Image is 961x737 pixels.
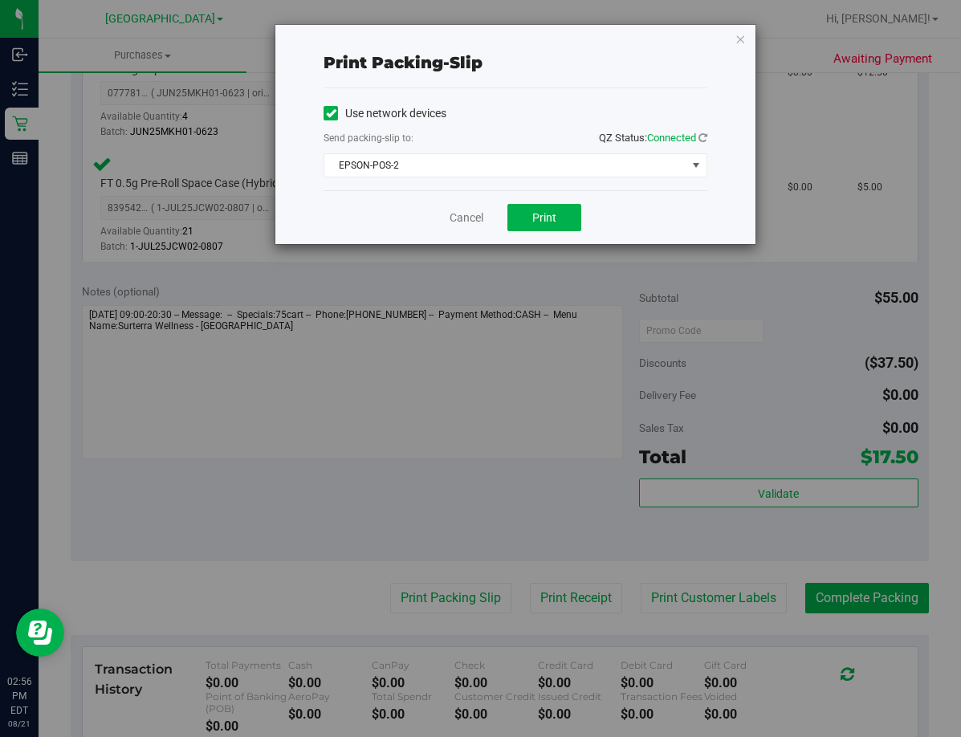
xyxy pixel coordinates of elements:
span: select [686,154,706,177]
span: EPSON-POS-2 [324,154,686,177]
a: Cancel [450,210,483,226]
span: Print packing-slip [324,53,483,72]
button: Print [507,204,581,231]
label: Use network devices [324,105,446,122]
label: Send packing-slip to: [324,131,413,145]
span: QZ Status: [599,132,707,144]
iframe: Resource center [16,609,64,657]
span: Connected [647,132,696,144]
span: Print [532,211,556,224]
